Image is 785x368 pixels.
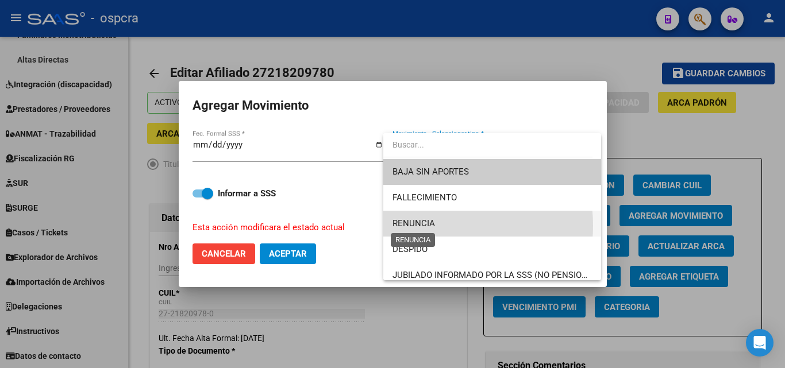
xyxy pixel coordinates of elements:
[392,192,457,203] span: FALLECIMIENTO
[392,270,608,280] span: JUBILADO INFORMADO POR LA SSS (NO PENSIONADO)
[392,166,469,177] span: BAJA SIN APORTES
[746,329,774,357] div: Open Intercom Messenger
[383,133,592,157] input: dropdown search
[392,244,428,254] span: DESPIDO
[392,218,435,228] span: RENUNCIA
